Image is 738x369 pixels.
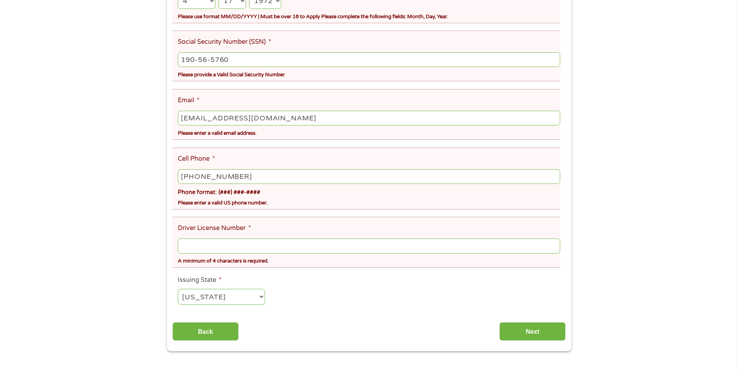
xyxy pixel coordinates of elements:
[178,96,200,105] label: Email
[178,111,560,125] input: john@gmail.com
[178,169,560,184] input: (541) 754-3010
[178,38,271,46] label: Social Security Number (SSN)
[178,196,560,207] div: Please enter a valid US phone number.
[178,155,215,163] label: Cell Phone
[172,322,239,341] input: Back
[178,276,222,284] label: Issuing State
[178,185,560,197] div: Phone format: (###) ###-####
[178,69,560,79] div: Please provide a Valid Social Security Number
[178,255,560,265] div: A minimum of 4 characters is required.
[499,322,566,341] input: Next
[178,224,251,232] label: Driver License Number
[178,52,560,67] input: 078-05-1120
[178,127,560,137] div: Please enter a valid email address.
[178,10,560,21] div: Please use format MM/DD/YYYY | Must be over 18 to Apply Please complete the following fields: Mon...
